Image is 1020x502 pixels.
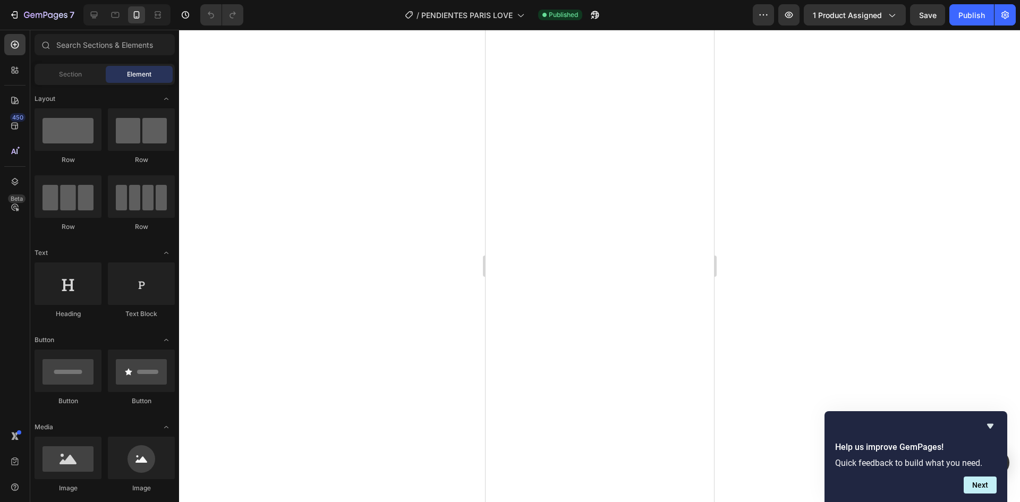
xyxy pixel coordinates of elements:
span: Element [127,70,151,79]
button: Next question [964,477,997,494]
div: Row [35,222,101,232]
span: 1 product assigned [813,10,882,21]
span: PENDIENTES PARIS LOVE [421,10,513,21]
span: Toggle open [158,331,175,348]
span: Media [35,422,53,432]
button: Save [910,4,945,25]
div: 450 [10,113,25,122]
h2: Help us improve GemPages! [835,441,997,454]
button: Publish [949,4,994,25]
div: Text Block [108,309,175,319]
button: 1 product assigned [804,4,906,25]
span: Text [35,248,48,258]
span: / [416,10,419,21]
iframe: Design area [486,30,714,502]
span: Save [919,11,937,20]
span: Section [59,70,82,79]
div: Image [35,483,101,493]
span: Toggle open [158,419,175,436]
button: 7 [4,4,79,25]
div: Beta [8,194,25,203]
p: Quick feedback to build what you need. [835,458,997,468]
input: Search Sections & Elements [35,34,175,55]
div: Row [35,155,101,165]
div: Undo/Redo [200,4,243,25]
span: Toggle open [158,244,175,261]
span: Toggle open [158,90,175,107]
div: Button [35,396,101,406]
p: 7 [70,8,74,21]
div: Row [108,155,175,165]
span: Layout [35,94,55,104]
div: Button [108,396,175,406]
span: Published [549,10,578,20]
button: Hide survey [984,420,997,432]
div: Heading [35,309,101,319]
div: Image [108,483,175,493]
div: Help us improve GemPages! [835,420,997,494]
div: Row [108,222,175,232]
span: Button [35,335,54,345]
div: Publish [958,10,985,21]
